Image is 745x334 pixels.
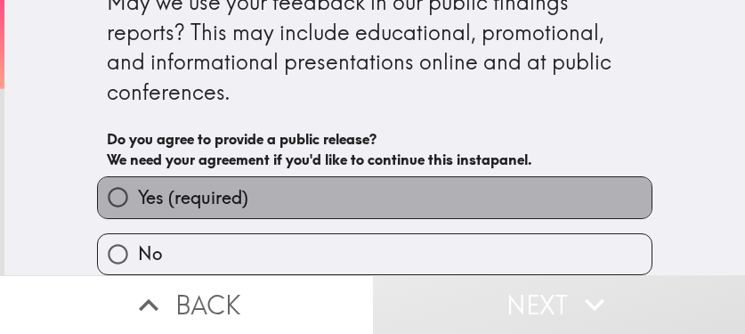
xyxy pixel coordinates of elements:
[138,241,162,266] span: No
[98,234,652,274] button: No
[107,129,643,169] h6: Do you agree to provide a public release? We need your agreement if you'd like to continue this i...
[138,185,248,210] span: Yes (required)
[98,177,652,217] button: Yes (required)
